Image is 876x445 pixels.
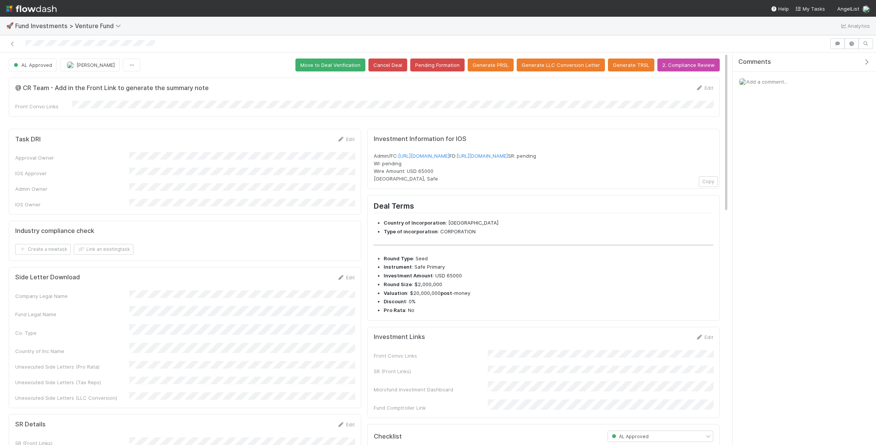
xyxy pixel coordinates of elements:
[795,5,825,13] a: My Tasks
[15,185,129,193] div: Admin Owner
[610,434,649,439] span: AL Approved
[862,5,870,13] img: avatar_f32b584b-9fa7-42e4-bca2-ac5b6bf32423.png
[15,227,94,235] h5: Industry compliance check
[15,292,129,300] div: Company Legal Name
[384,255,413,261] strong: Round Type
[384,290,407,296] strong: Valuation
[374,433,402,440] h5: Checklist
[384,272,433,279] strong: Investment Amount
[410,59,465,71] button: Pending Formation
[15,363,129,371] div: Unexecuted Side Letters (Pro Rata)
[374,201,713,213] h2: Deal Terms
[384,298,406,304] strong: Discount
[384,298,713,306] li: : 0%
[384,307,405,313] strong: Pro Rata
[374,386,488,393] div: Microfund Investment Dashboard
[15,84,209,92] h5: @ CR Team - Add in the Front Link to generate the summary note
[15,103,72,110] div: Front Convo Links
[384,255,713,263] li: : Seed
[15,244,71,255] button: Create a newtask
[15,169,129,177] div: IOS Approver
[739,78,746,86] img: avatar_f32b584b-9fa7-42e4-bca2-ac5b6bf32423.png
[15,136,41,143] h5: Task DRI
[374,404,488,412] div: Fund Comptroller Link
[384,281,412,287] strong: Round Size
[398,153,449,159] a: [URL][DOMAIN_NAME]
[337,136,355,142] a: Edit
[15,421,46,428] h5: SR Details
[837,6,859,12] span: AngelList
[60,59,120,71] button: [PERSON_NAME]
[657,59,720,71] button: 2. Compliance Review
[374,367,488,375] div: SR (Front Links)
[337,421,355,428] a: Edit
[384,281,713,288] li: : $2,000,000
[695,85,713,91] a: Edit
[76,62,115,68] span: [PERSON_NAME]
[384,228,713,236] li: : CORPORATION
[12,62,52,68] span: AL Approved
[738,58,771,66] span: Comments
[337,274,355,280] a: Edit
[374,153,536,182] span: Admin/FC: FD: SR: pending WI: pending Wire Amount: USD 65000 [GEOGRAPHIC_DATA], Safe
[74,244,133,255] button: Link an existingtask
[15,154,129,162] div: Approval Owner
[384,219,713,227] li: : [GEOGRAPHIC_DATA]
[295,59,365,71] button: Move to Deal Verification
[15,329,129,337] div: Co. Type
[374,135,713,143] h5: Investment Information for IOS
[441,290,452,296] strong: post
[15,347,129,355] div: Country of Inc Name
[695,334,713,340] a: Edit
[384,263,713,271] li: : Safe Primary
[468,59,514,71] button: Generate PRSL
[699,176,718,187] button: Copy
[9,59,57,71] button: AL Approved
[384,228,438,234] strong: Type of incorporation
[368,59,407,71] button: Cancel Deal
[15,201,129,208] div: IOS Owner
[67,61,74,69] img: avatar_f32b584b-9fa7-42e4-bca2-ac5b6bf32423.png
[608,59,654,71] button: Generate TRSL
[517,59,605,71] button: Generate LLC Conversion Letter
[15,274,80,281] h5: Side Letter Download
[384,220,446,226] strong: Country of Incorporation
[374,333,425,341] h5: Investment Links
[6,2,57,15] img: logo-inverted-e16ddd16eac7371096b0.svg
[840,21,870,30] a: Analytics
[15,310,129,318] div: Fund Legal Name
[15,22,125,30] span: Fund Investments > Venture Fund
[384,264,412,270] strong: Instrument
[15,378,129,386] div: Unexecuted Side Letters (Tax Reps)
[384,290,713,297] li: : $20,000,000 -money
[6,22,14,29] span: 🚀
[771,5,789,13] div: Help
[795,6,825,12] span: My Tasks
[374,352,488,359] div: Front Convo Links
[384,307,713,314] li: : No
[15,394,129,402] div: Unexecuted Side Letters (LLC Conversion)
[457,153,508,159] a: [URL][DOMAIN_NAME]
[384,272,713,280] li: : USD 65000
[746,79,787,85] span: Add a comment...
